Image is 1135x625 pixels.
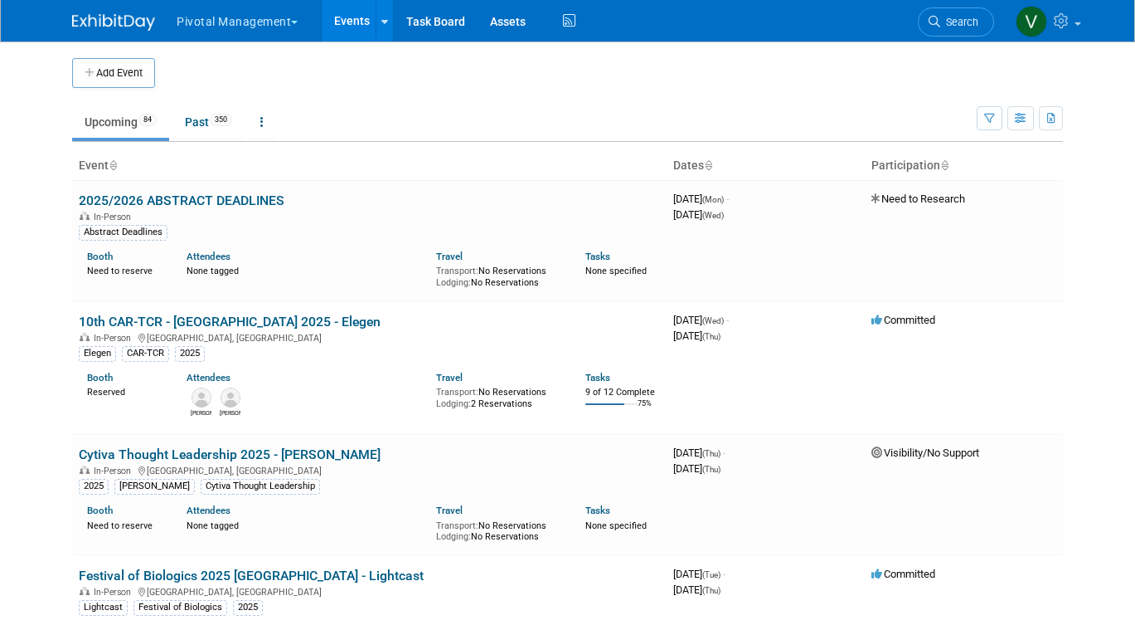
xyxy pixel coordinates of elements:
[172,106,245,138] a: Past350
[436,251,463,262] a: Travel
[138,114,157,126] span: 84
[79,314,381,330] a: 10th CAR-TCR - [GEOGRAPHIC_DATA] 2025 - Elegen
[436,277,471,288] span: Lodging:
[72,106,169,138] a: Upcoming84
[192,388,211,408] img: Connor Wies
[702,465,720,474] span: (Thu)
[436,387,478,398] span: Transport:
[673,330,720,342] span: [DATE]
[585,387,660,398] div: 9 of 12 Complete
[723,447,725,459] span: -
[79,600,128,615] div: Lightcast
[187,505,230,516] a: Attendees
[80,466,90,474] img: In-Person Event
[79,193,284,208] a: 2025/2026 ABSTRACT DEADLINES
[79,330,660,344] div: [GEOGRAPHIC_DATA], [GEOGRAPHIC_DATA]
[871,447,979,459] span: Visibility/No Support
[79,225,167,240] div: Abstract Deadlines
[638,399,652,422] td: 75%
[940,16,978,28] span: Search
[704,159,712,172] a: Sort by Start Date
[1016,6,1047,37] img: Valerie Weld
[585,505,610,516] a: Tasks
[436,262,560,288] div: No Reservations No Reservations
[87,372,113,383] a: Booth
[133,600,227,615] div: Festival of Biologics
[79,479,109,494] div: 2025
[865,152,1063,180] th: Participation
[702,211,724,220] span: (Wed)
[220,408,240,417] div: Nicholas McGlincy
[702,570,720,579] span: (Tue)
[918,7,994,37] a: Search
[72,152,667,180] th: Event
[702,316,724,325] span: (Wed)
[585,520,647,531] span: None specified
[87,262,162,277] div: Need to reserve
[871,314,935,326] span: Committed
[436,531,471,542] span: Lodging:
[436,383,560,409] div: No Reservations 2 Reservations
[436,266,478,276] span: Transport:
[94,212,136,222] span: In-Person
[72,58,155,88] button: Add Event
[87,383,162,398] div: Reserved
[87,251,113,262] a: Booth
[436,505,463,516] a: Travel
[94,466,136,476] span: In-Person
[94,587,136,598] span: In-Person
[702,449,720,458] span: (Thu)
[187,372,230,383] a: Attendees
[233,600,263,615] div: 2025
[702,195,724,204] span: (Mon)
[940,159,948,172] a: Sort by Participation Type
[122,346,169,361] div: CAR-TCR
[187,251,230,262] a: Attendees
[673,208,724,221] span: [DATE]
[871,568,935,580] span: Committed
[79,568,424,583] a: Festival of Biologics 2025 [GEOGRAPHIC_DATA] - Lightcast
[187,262,423,277] div: None tagged
[210,114,232,126] span: 350
[702,332,720,341] span: (Thu)
[175,346,205,361] div: 2025
[80,212,90,220] img: In-Person Event
[201,479,320,494] div: Cytiva Thought Leadership
[673,583,720,596] span: [DATE]
[79,447,381,462] a: Cytiva Thought Leadership 2025 - [PERSON_NAME]
[673,568,725,580] span: [DATE]
[80,333,90,341] img: In-Person Event
[436,517,560,543] div: No Reservations No Reservations
[109,159,117,172] a: Sort by Event Name
[673,193,729,205] span: [DATE]
[585,251,610,262] a: Tasks
[72,14,155,31] img: ExhibitDay
[436,398,471,409] span: Lodging:
[191,408,211,417] div: Connor Wies
[187,517,423,532] div: None tagged
[87,517,162,532] div: Need to reserve
[87,505,113,516] a: Booth
[726,314,729,326] span: -
[436,372,463,383] a: Travel
[673,462,720,475] span: [DATE]
[673,447,725,459] span: [DATE]
[94,333,136,344] span: In-Person
[79,346,116,361] div: Elegen
[871,193,965,205] span: Need to Research
[667,152,865,180] th: Dates
[221,388,240,408] img: Nicholas McGlincy
[726,193,729,205] span: -
[436,520,478,531] span: Transport:
[114,479,195,494] div: [PERSON_NAME]
[79,584,660,598] div: [GEOGRAPHIC_DATA], [GEOGRAPHIC_DATA]
[80,587,90,595] img: In-Person Event
[723,568,725,580] span: -
[585,372,610,383] a: Tasks
[673,314,729,326] span: [DATE]
[79,463,660,476] div: [GEOGRAPHIC_DATA], [GEOGRAPHIC_DATA]
[585,266,647,276] span: None specified
[702,586,720,595] span: (Thu)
